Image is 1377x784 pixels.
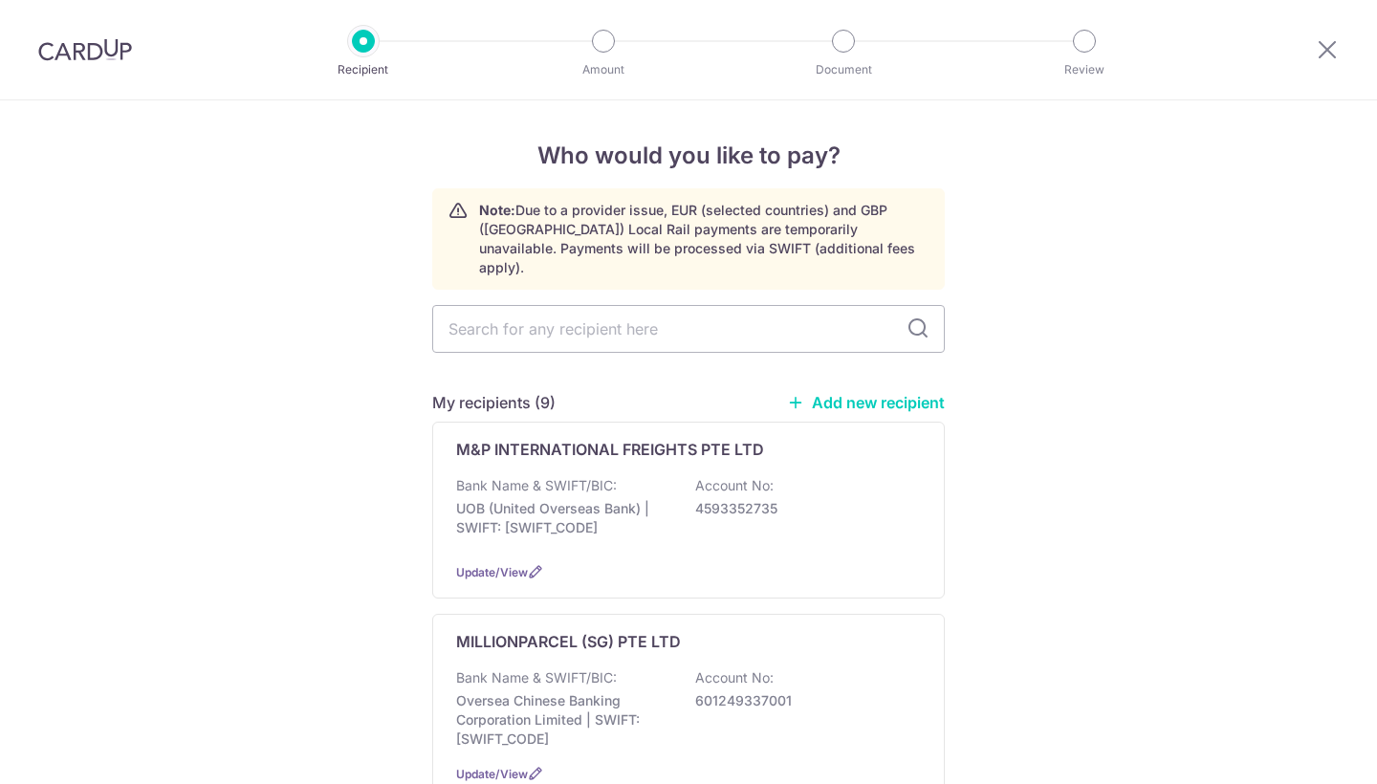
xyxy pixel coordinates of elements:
p: MILLIONPARCEL (SG) PTE LTD [456,630,681,653]
p: Bank Name & SWIFT/BIC: [456,476,617,495]
p: 601249337001 [695,691,909,710]
a: Update/View [456,565,528,579]
p: Account No: [695,476,774,495]
p: Bank Name & SWIFT/BIC: [456,668,617,687]
input: Search for any recipient here [432,305,945,353]
strong: Note: [479,202,515,218]
p: M&P INTERNATIONAL FREIGHTS PTE LTD [456,438,764,461]
p: Due to a provider issue, EUR (selected countries) and GBP ([GEOGRAPHIC_DATA]) Local Rail payments... [479,201,929,277]
p: Oversea Chinese Banking Corporation Limited | SWIFT: [SWIFT_CODE] [456,691,670,749]
p: Review [1014,60,1155,79]
img: CardUp [38,38,132,61]
p: UOB (United Overseas Bank) | SWIFT: [SWIFT_CODE] [456,499,670,537]
a: Add new recipient [787,393,945,412]
h4: Who would you like to pay? [432,139,945,173]
h5: My recipients (9) [432,391,556,414]
p: Document [773,60,914,79]
p: Amount [533,60,674,79]
p: Recipient [293,60,434,79]
a: Update/View [456,767,528,781]
p: Account No: [695,668,774,687]
p: 4593352735 [695,499,909,518]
